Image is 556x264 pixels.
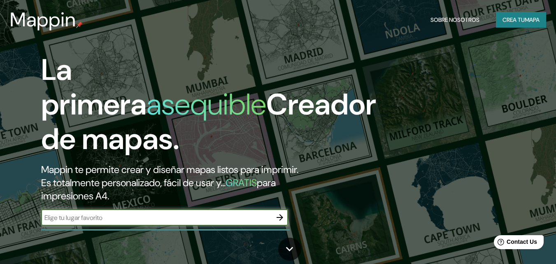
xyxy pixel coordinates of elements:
button: Sobre nosotros [427,12,483,28]
font: Crea tu [502,16,525,23]
font: Es totalmente personalizado, fácil de usar y... [41,176,226,189]
iframe: Help widget launcher [483,232,547,255]
font: La primera [41,51,147,124]
img: pin de mapeo [76,21,83,28]
font: GRATIS [226,176,257,189]
input: Elige tu lugar favorito [41,213,272,222]
font: asequible [147,85,266,124]
font: Mappin [10,7,76,33]
button: Crea tumapa [496,12,546,28]
font: Mappin te permite crear y diseñar mapas listos para imprimir. [41,163,298,176]
font: Creador de mapas. [41,85,376,158]
font: Sobre nosotros [430,16,479,23]
font: para impresiones A4. [41,176,276,202]
font: mapa [525,16,540,23]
